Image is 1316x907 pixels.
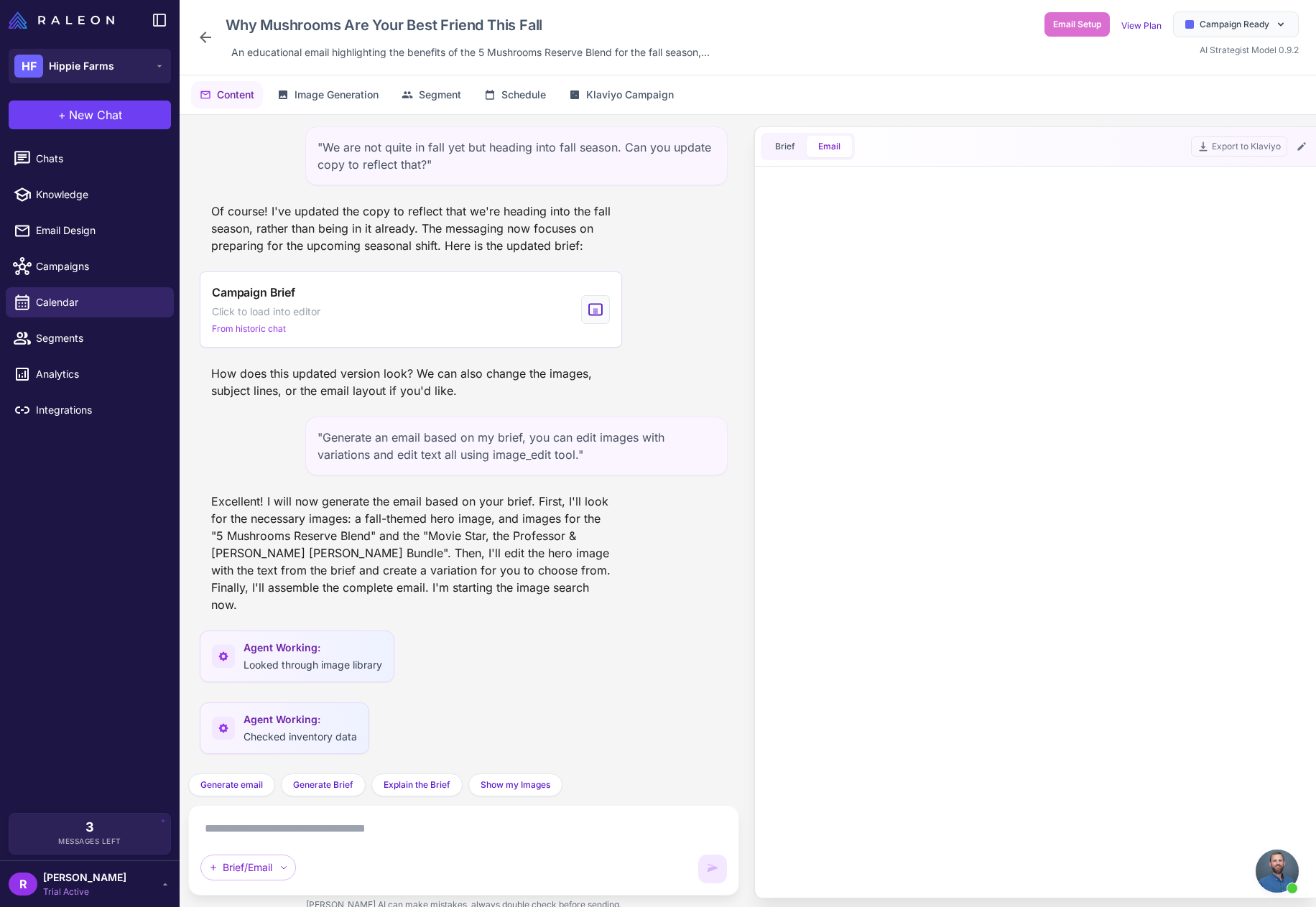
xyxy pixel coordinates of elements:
button: +New Chat [9,101,171,129]
button: Content [191,81,263,108]
span: Campaign Brief [212,284,295,301]
span: Segments [36,330,162,346]
span: Generate email [200,778,263,791]
span: AI Strategist Model 0.9.2 [1200,45,1299,55]
a: View Plan [1121,20,1162,31]
div: HF [14,55,43,78]
span: Messages Left [58,836,121,847]
span: Campaign Ready [1200,18,1269,31]
span: Segment [419,87,461,103]
span: Integrations [36,402,162,418]
a: Email Design [6,215,174,246]
span: Content [217,87,254,103]
span: Show my Images [481,778,550,791]
span: Campaigns [36,259,162,274]
span: [PERSON_NAME] [43,870,126,885]
button: Generate email [188,773,275,796]
div: Click to edit description [226,42,715,63]
span: Email Setup [1053,18,1101,31]
div: Brief/Email [200,855,296,880]
span: An educational email highlighting the benefits of the 5 Mushrooms Reserve Blend for the fall seas... [231,45,710,60]
button: Email [807,136,852,157]
button: Image Generation [269,81,387,108]
div: Of course! I've updated the copy to reflect that we're heading into the fall season, rather than ... [200,197,622,260]
span: Explain the Brief [384,778,450,791]
span: Checked inventory data [244,730,357,743]
button: Show my Images [468,773,562,796]
button: Explain the Brief [371,773,463,796]
span: 3 [85,821,94,834]
div: "Generate an email based on my brief, you can edit images with variations and edit text all using... [305,417,728,475]
span: New Chat [69,106,122,124]
button: HFHippie Farms [9,49,171,83]
span: Klaviyo Campaign [586,87,674,103]
img: Raleon Logo [9,11,114,29]
span: Knowledge [36,187,162,203]
div: "We are not quite in fall yet but heading into fall season. Can you update copy to reflect that?" [305,126,728,185]
span: Agent Working: [244,640,382,656]
span: + [58,106,66,124]
span: Agent Working: [244,712,357,727]
a: Raleon Logo [9,11,120,29]
button: Generate Brief [281,773,366,796]
div: Click to edit campaign name [220,11,715,39]
button: Schedule [476,81,555,108]
div: Open chat [1256,850,1299,893]
span: From historic chat [212,322,286,335]
a: Integrations [6,395,174,425]
span: Email Design [36,223,162,238]
button: Edit Email [1293,138,1310,155]
div: R [9,873,37,896]
span: Chats [36,151,162,167]
button: Klaviyo Campaign [560,81,682,108]
span: Hippie Farms [49,58,114,74]
button: Export to Klaviyo [1191,136,1287,157]
a: Knowledge [6,180,174,210]
span: Analytics [36,366,162,382]
a: Analytics [6,359,174,389]
button: Brief [764,136,807,157]
a: Campaigns [6,251,174,282]
a: Chats [6,144,174,174]
span: Looked through image library [244,659,382,671]
a: Segments [6,323,174,353]
div: How does this updated version look? We can also change the images, subject lines, or the email la... [200,359,622,405]
a: Calendar [6,287,174,317]
span: Calendar [36,294,162,310]
span: Trial Active [43,885,126,898]
button: Email Setup [1044,12,1110,37]
button: Segment [393,81,470,108]
span: Click to load into editor [212,304,320,320]
span: Schedule [501,87,546,103]
span: Image Generation [295,87,379,103]
div: Excellent! I will now generate the email based on your brief. First, I'll look for the necessary ... [200,487,622,619]
span: Generate Brief [293,778,353,791]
